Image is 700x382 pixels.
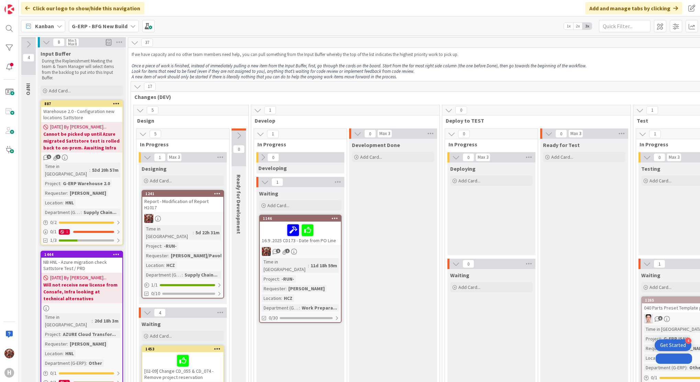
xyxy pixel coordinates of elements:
[149,130,161,138] span: 5
[41,369,122,378] div: 0/1
[142,190,224,299] a: 1241Report - Modification of Report H1017JKTime in [GEOGRAPHIC_DATA]:5d 22h 31mProject:-RUN-Reque...
[641,165,660,172] span: Testing
[450,272,469,279] span: Waiting
[41,107,122,122] div: Warehouse 2.0 - Configuration new locations Sattstore
[687,364,688,371] span: :
[142,191,223,197] div: 1241
[25,83,32,95] span: INFO
[144,82,156,91] span: 17
[92,317,93,325] span: :
[67,340,68,348] span: :
[43,350,63,357] div: Location
[260,247,341,256] div: JK
[142,281,223,289] div: 1/1
[287,285,326,292] div: [PERSON_NAME]
[264,106,276,114] span: 1
[582,23,592,30] span: 3x
[41,218,122,227] div: 0/2
[150,178,172,184] span: Add Card...
[144,214,153,223] img: JK
[35,22,54,30] span: Kanban
[142,197,223,212] div: Report - Modification of Report H1017
[255,117,431,124] span: Develop
[364,130,376,138] span: 0
[41,251,122,273] div: 1444NB HNL - Azure migration check Sattstore Test / PRD
[61,330,118,338] div: AZURE Cloud Transfor...
[193,229,194,236] span: :
[655,339,691,351] div: Open Get Started checklist, remaining modules: 4
[59,229,70,235] div: 1
[132,68,414,74] em: Look for items that need to be fixed (even if they are not assigned to you), anything that’s wait...
[551,154,573,160] span: Add Card...
[41,101,122,122] div: 887Warehouse 2.0 - Configuration new locations Sattstore
[446,117,622,124] span: Deploy to TEST
[132,74,397,80] em: A new item of work should only be started if there is literally nothing that you can do to help t...
[132,63,587,69] em: Once a piece of work is finished, instead of immediately pulling a new item from the Input Buffer...
[64,199,76,206] div: HNL
[67,189,68,197] span: :
[257,141,338,148] span: In Progress
[161,242,162,250] span: :
[43,340,67,348] div: Requester
[21,2,144,14] div: Click our logo to show/hide this navigation
[43,131,120,151] b: Cannot be picked up until Azure migrated Sattstore test is rolled back to on-prem. Awaiting Infra
[4,349,14,358] img: JK
[183,271,219,279] div: Supply Chain...
[685,338,691,344] div: 4
[165,261,177,269] div: HCZ
[233,145,245,153] span: 0
[646,106,658,114] span: 1
[651,374,657,381] span: 0 / 1
[658,316,663,321] span: 6
[154,308,166,317] span: 4
[260,215,341,245] div: 114616.9 .2025 CD173 - Date from PO Line
[455,106,467,114] span: 0
[68,189,108,197] div: [PERSON_NAME]
[90,166,120,174] div: 53d 20h 57m
[86,359,87,367] span: :
[299,304,300,312] span: :
[41,100,123,245] a: 887Warehouse 2.0 - Configuration new locations Sattstore[DATE] By [PERSON_NAME]...Cannot be picke...
[144,252,168,259] div: Requester
[145,347,223,351] div: 1453
[68,39,76,42] div: Min 5
[463,260,474,268] span: 0
[450,165,476,172] span: Deploying
[89,166,90,174] span: :
[47,155,51,159] span: 5
[151,290,160,297] span: 0/10
[279,275,280,283] span: :
[309,262,339,269] div: 11d 18h 59m
[269,314,278,322] span: 0/30
[286,285,287,292] span: :
[308,262,309,269] span: :
[649,284,671,290] span: Add Card...
[555,130,567,138] span: 0
[50,237,57,244] span: 1/3
[262,275,279,283] div: Project
[267,202,289,209] span: Add Card...
[50,370,57,377] span: 0 / 1
[458,284,480,290] span: Add Card...
[267,153,279,161] span: 0
[144,271,182,279] div: Department (G-ERP)
[144,261,164,269] div: Location
[543,142,580,148] span: Ready for Test
[60,330,61,338] span: :
[262,258,308,273] div: Time in [GEOGRAPHIC_DATA]
[262,247,271,256] img: JK
[43,180,60,187] div: Project
[145,191,223,196] div: 1241
[50,123,107,131] span: [DATE] By [PERSON_NAME]...
[644,364,687,371] div: Department (G-ERP)
[458,130,470,138] span: 0
[599,20,651,32] input: Quick Filter...
[43,162,89,178] div: Time in [GEOGRAPHIC_DATA]
[644,335,661,342] div: Project
[142,165,167,172] span: Designing
[379,132,390,135] div: Max 3
[267,130,279,138] span: 1
[262,294,281,302] div: Location
[60,180,61,187] span: :
[649,130,661,138] span: 1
